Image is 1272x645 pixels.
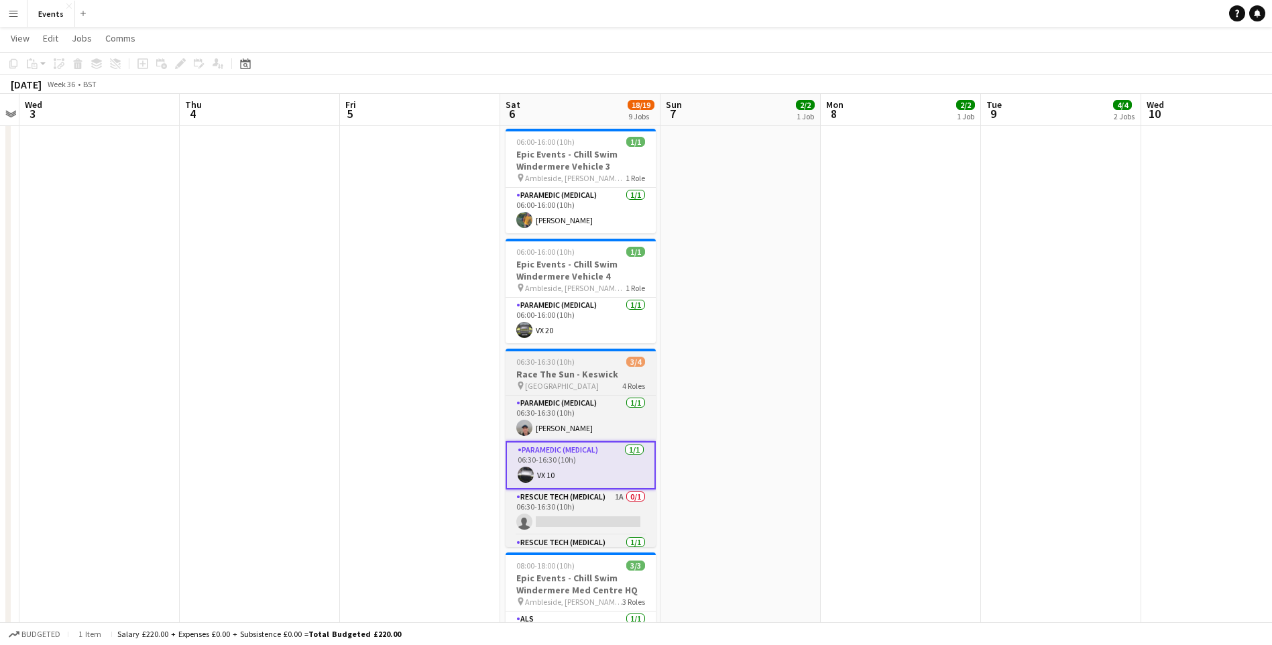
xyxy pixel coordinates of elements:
[1114,111,1135,121] div: 2 Jobs
[626,357,645,367] span: 3/4
[626,247,645,257] span: 1/1
[100,30,141,47] a: Comms
[44,79,78,89] span: Week 36
[626,283,645,293] span: 1 Role
[11,32,30,44] span: View
[525,283,626,293] span: Ambleside, [PERSON_NAME][GEOGRAPHIC_DATA]
[506,572,656,596] h3: Epic Events - Chill Swim Windermere Med Centre HQ
[506,368,656,380] h3: Race The Sun - Keswick
[506,188,656,233] app-card-role: Paramedic (Medical)1/106:00-16:00 (10h)[PERSON_NAME]
[21,630,60,639] span: Budgeted
[664,106,682,121] span: 7
[72,32,92,44] span: Jobs
[105,32,135,44] span: Comms
[626,561,645,571] span: 3/3
[826,99,844,111] span: Mon
[525,173,626,183] span: Ambleside, [PERSON_NAME][GEOGRAPHIC_DATA]
[666,99,682,111] span: Sun
[957,111,974,121] div: 1 Job
[824,106,844,121] span: 8
[66,30,97,47] a: Jobs
[25,99,42,111] span: Wed
[11,78,42,91] div: [DATE]
[183,106,202,121] span: 4
[622,597,645,607] span: 3 Roles
[506,148,656,172] h3: Epic Events - Chill Swim Windermere Vehicle 3
[525,381,599,391] span: [GEOGRAPHIC_DATA]
[7,627,62,642] button: Budgeted
[628,100,654,110] span: 18/19
[626,137,645,147] span: 1/1
[1113,100,1132,110] span: 4/4
[506,489,656,535] app-card-role: Rescue Tech (Medical)1A0/106:30-16:30 (10h)
[516,357,575,367] span: 06:30-16:30 (10h)
[525,597,622,607] span: Ambleside, [PERSON_NAME][GEOGRAPHIC_DATA]
[506,441,656,489] app-card-role: Paramedic (Medical)1/106:30-16:30 (10h)VX 10
[506,396,656,441] app-card-role: Paramedic (Medical)1/106:30-16:30 (10h)[PERSON_NAME]
[984,106,1002,121] span: 9
[506,298,656,343] app-card-role: Paramedic (Medical)1/106:00-16:00 (10h)VX 20
[5,30,35,47] a: View
[117,629,401,639] div: Salary £220.00 + Expenses £0.00 + Subsistence £0.00 =
[27,1,75,27] button: Events
[308,629,401,639] span: Total Budgeted £220.00
[506,535,656,581] app-card-role: Rescue Tech (Medical)1/1
[23,106,42,121] span: 3
[38,30,64,47] a: Edit
[506,349,656,547] app-job-card: 06:30-16:30 (10h)3/4Race The Sun - Keswick [GEOGRAPHIC_DATA]4 RolesParamedic (Medical)1/106:30-16...
[516,561,575,571] span: 08:00-18:00 (10h)
[796,100,815,110] span: 2/2
[185,99,202,111] span: Thu
[626,173,645,183] span: 1 Role
[1147,99,1164,111] span: Wed
[343,106,356,121] span: 5
[986,99,1002,111] span: Tue
[628,111,654,121] div: 9 Jobs
[43,32,58,44] span: Edit
[622,381,645,391] span: 4 Roles
[797,111,814,121] div: 1 Job
[506,129,656,233] app-job-card: 06:00-16:00 (10h)1/1Epic Events - Chill Swim Windermere Vehicle 3 Ambleside, [PERSON_NAME][GEOGRA...
[83,79,97,89] div: BST
[506,99,520,111] span: Sat
[345,99,356,111] span: Fri
[956,100,975,110] span: 2/2
[516,137,575,147] span: 06:00-16:00 (10h)
[74,629,106,639] span: 1 item
[506,239,656,343] app-job-card: 06:00-16:00 (10h)1/1Epic Events - Chill Swim Windermere Vehicle 4 Ambleside, [PERSON_NAME][GEOGRA...
[1145,106,1164,121] span: 10
[516,247,575,257] span: 06:00-16:00 (10h)
[506,258,656,282] h3: Epic Events - Chill Swim Windermere Vehicle 4
[504,106,520,121] span: 6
